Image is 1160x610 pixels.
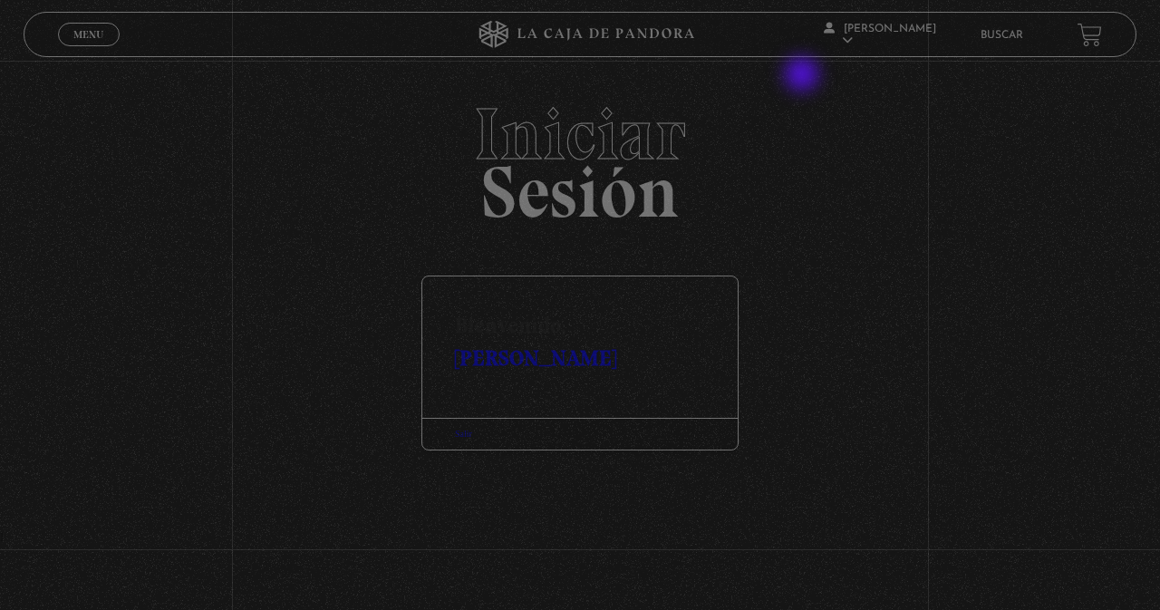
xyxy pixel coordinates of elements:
a: View your shopping cart [1078,23,1102,47]
span: Menu [73,29,103,40]
span: Iniciar [24,98,1137,170]
a: [PERSON_NAME] [455,344,616,371]
span: [PERSON_NAME] [824,24,936,46]
h3: Bienvenido, [422,276,738,374]
h2: Sesión [24,98,1137,214]
span: Cerrar [68,44,111,57]
a: Salir [455,429,472,439]
a: Buscar [981,30,1023,41]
